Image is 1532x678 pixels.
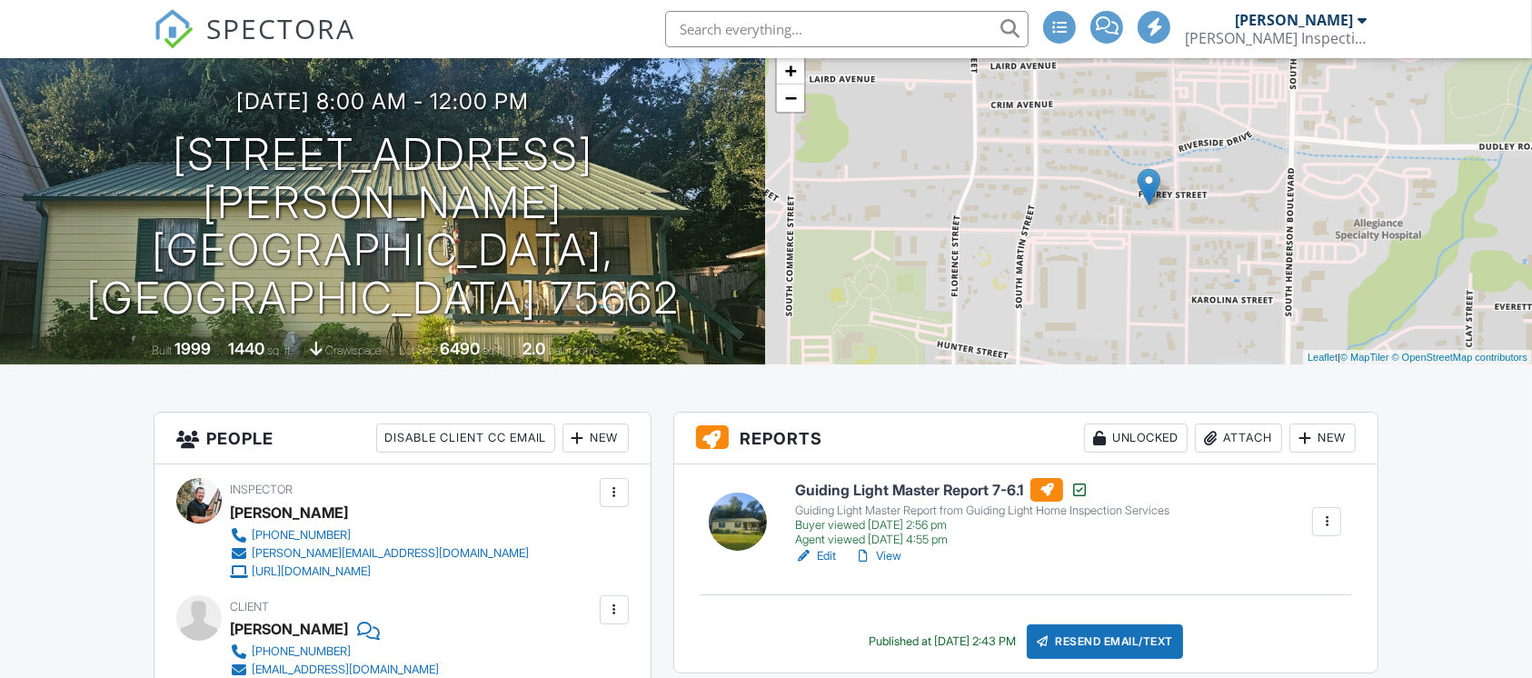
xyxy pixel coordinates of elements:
[440,339,480,358] div: 6490
[230,643,439,661] a: [PHONE_NUMBER]
[1084,424,1188,453] div: Unlocked
[230,526,529,544] a: [PHONE_NUMBER]
[562,424,629,453] div: New
[152,344,172,357] span: Built
[230,600,269,613] span: Client
[795,533,1169,547] div: Agent viewed [DATE] 4:55 pm
[1027,624,1183,659] div: Resend Email/Text
[522,339,545,358] div: 2.0
[154,25,355,63] a: SPECTORA
[674,413,1378,464] h3: Reports
[228,339,264,358] div: 1440
[795,547,836,565] a: Edit
[29,131,737,323] h1: [STREET_ADDRESS][PERSON_NAME] [GEOGRAPHIC_DATA], [GEOGRAPHIC_DATA] 75662
[237,89,530,114] h3: [DATE] 8:00 am - 12:00 pm
[1185,29,1367,47] div: Palmer Inspections
[795,478,1169,502] h6: Guiding Light Master Report 7-6.1
[325,344,382,357] span: crawlspace
[154,413,651,464] h3: People
[1340,352,1389,363] a: © MapTiler
[230,499,348,526] div: [PERSON_NAME]
[399,344,437,357] span: Lot Size
[154,9,194,49] img: The Best Home Inspection Software - Spectora
[1235,11,1353,29] div: [PERSON_NAME]
[230,483,293,496] span: Inspector
[795,478,1169,547] a: Guiding Light Master Report 7-6.1 Guiding Light Master Report from Guiding Light Home Inspection ...
[267,344,293,357] span: sq. ft.
[854,547,901,565] a: View
[1303,350,1532,365] div: |
[252,564,371,579] div: [URL][DOMAIN_NAME]
[665,11,1029,47] input: Search everything...
[482,344,505,357] span: sq.ft.
[777,85,804,112] a: Zoom out
[376,424,555,453] div: Disable Client CC Email
[230,615,348,643] div: [PERSON_NAME]
[1289,424,1356,453] div: New
[252,644,351,659] div: [PHONE_NUMBER]
[777,57,804,85] a: Zoom in
[1392,352,1527,363] a: © OpenStreetMap contributors
[252,546,529,561] div: [PERSON_NAME][EMAIL_ADDRESS][DOMAIN_NAME]
[174,339,211,358] div: 1999
[795,518,1169,533] div: Buyer viewed [DATE] 2:56 pm
[230,563,529,581] a: [URL][DOMAIN_NAME]
[548,344,600,357] span: bathrooms
[795,504,1169,518] div: Guiding Light Master Report from Guiding Light Home Inspection Services
[252,663,439,677] div: [EMAIL_ADDRESS][DOMAIN_NAME]
[1195,424,1282,453] div: Attach
[230,544,529,563] a: [PERSON_NAME][EMAIL_ADDRESS][DOMAIN_NAME]
[869,634,1016,649] div: Published at [DATE] 2:43 PM
[1308,352,1338,363] a: Leaflet
[206,9,355,47] span: SPECTORA
[252,528,351,543] div: [PHONE_NUMBER]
